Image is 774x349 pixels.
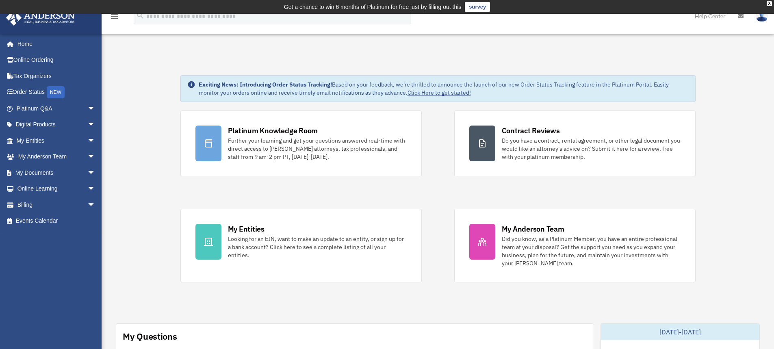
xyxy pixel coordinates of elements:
[6,84,108,101] a: Order StatusNEW
[110,14,119,21] a: menu
[6,68,108,84] a: Tax Organizers
[180,111,422,176] a: Platinum Knowledge Room Further your learning and get your questions answered real-time with dire...
[502,126,560,136] div: Contract Reviews
[454,111,696,176] a: Contract Reviews Do you have a contract, rental agreement, or other legal document you would like...
[6,100,108,117] a: Platinum Q&Aarrow_drop_down
[123,330,177,342] div: My Questions
[110,11,119,21] i: menu
[465,2,490,12] a: survey
[502,235,681,267] div: Did you know, as a Platinum Member, you have an entire professional team at your disposal? Get th...
[756,10,768,22] img: User Pic
[228,126,318,136] div: Platinum Knowledge Room
[502,137,681,161] div: Do you have a contract, rental agreement, or other legal document you would like an attorney's ad...
[136,11,145,20] i: search
[228,137,407,161] div: Further your learning and get your questions answered real-time with direct access to [PERSON_NAM...
[408,89,471,96] a: Click Here to get started!
[284,2,462,12] div: Get a chance to win 6 months of Platinum for free just by filling out this
[6,197,108,213] a: Billingarrow_drop_down
[87,149,104,165] span: arrow_drop_down
[6,132,108,149] a: My Entitiesarrow_drop_down
[87,181,104,197] span: arrow_drop_down
[6,181,108,197] a: Online Learningarrow_drop_down
[601,324,759,340] div: [DATE]-[DATE]
[767,1,772,6] div: close
[199,81,332,88] strong: Exciting News: Introducing Order Status Tracking!
[228,224,265,234] div: My Entities
[87,117,104,133] span: arrow_drop_down
[87,132,104,149] span: arrow_drop_down
[502,224,564,234] div: My Anderson Team
[199,80,689,97] div: Based on your feedback, we're thrilled to announce the launch of our new Order Status Tracking fe...
[6,36,104,52] a: Home
[6,52,108,68] a: Online Ordering
[87,165,104,181] span: arrow_drop_down
[180,209,422,282] a: My Entities Looking for an EIN, want to make an update to an entity, or sign up for a bank accoun...
[47,86,65,98] div: NEW
[454,209,696,282] a: My Anderson Team Did you know, as a Platinum Member, you have an entire professional team at your...
[6,165,108,181] a: My Documentsarrow_drop_down
[4,10,77,26] img: Anderson Advisors Platinum Portal
[6,213,108,229] a: Events Calendar
[6,149,108,165] a: My Anderson Teamarrow_drop_down
[87,197,104,213] span: arrow_drop_down
[87,100,104,117] span: arrow_drop_down
[6,117,108,133] a: Digital Productsarrow_drop_down
[228,235,407,259] div: Looking for an EIN, want to make an update to an entity, or sign up for a bank account? Click her...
